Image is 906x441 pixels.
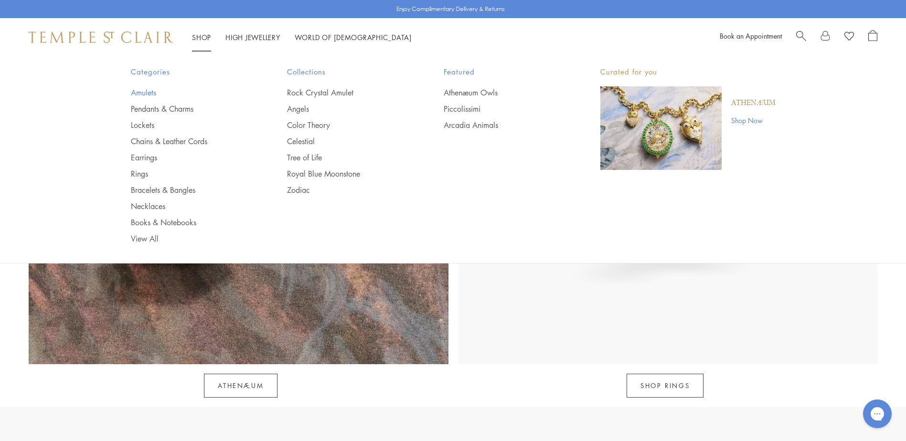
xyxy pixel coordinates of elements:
a: Search [796,30,806,44]
a: Rock Crystal Amulet [287,87,405,98]
a: Bracelets & Bangles [131,185,249,195]
a: Celestial [287,136,405,147]
a: Chains & Leather Cords [131,136,249,147]
a: Athenæum [204,374,277,398]
span: Collections [287,66,405,78]
a: Earrings [131,152,249,163]
a: Piccolissimi [444,104,562,114]
a: World of [DEMOGRAPHIC_DATA]World of [DEMOGRAPHIC_DATA] [295,32,412,42]
a: ShopShop [192,32,211,42]
a: Athenæum [731,98,776,108]
a: Open Shopping Bag [868,30,877,44]
p: Curated for you [600,66,776,78]
a: View Wishlist [844,30,854,44]
a: View All [131,233,249,244]
a: Amulets [131,87,249,98]
a: SHOP RINGS [627,374,703,398]
img: Temple St. Clair [29,31,173,43]
nav: Main navigation [192,31,412,43]
a: Angels [287,104,405,114]
a: Athenæum Owls [444,87,562,98]
p: Enjoy Complimentary Delivery & Returns [396,4,505,14]
a: Lockets [131,120,249,130]
a: Royal Blue Moonstone [287,168,405,179]
a: Color Theory [287,120,405,130]
a: Book an Appointment [720,31,782,41]
a: Necklaces [131,201,249,211]
a: Arcadia Animals [444,120,562,130]
span: Categories [131,66,249,78]
a: High JewelleryHigh Jewellery [225,32,280,42]
a: Books & Notebooks [131,217,249,228]
a: Tree of Life [287,152,405,163]
a: Zodiac [287,185,405,195]
a: Pendants & Charms [131,104,249,114]
a: Rings [131,168,249,179]
iframe: Gorgias live chat messenger [858,396,896,431]
a: Shop Now [731,115,776,126]
span: Featured [444,66,562,78]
